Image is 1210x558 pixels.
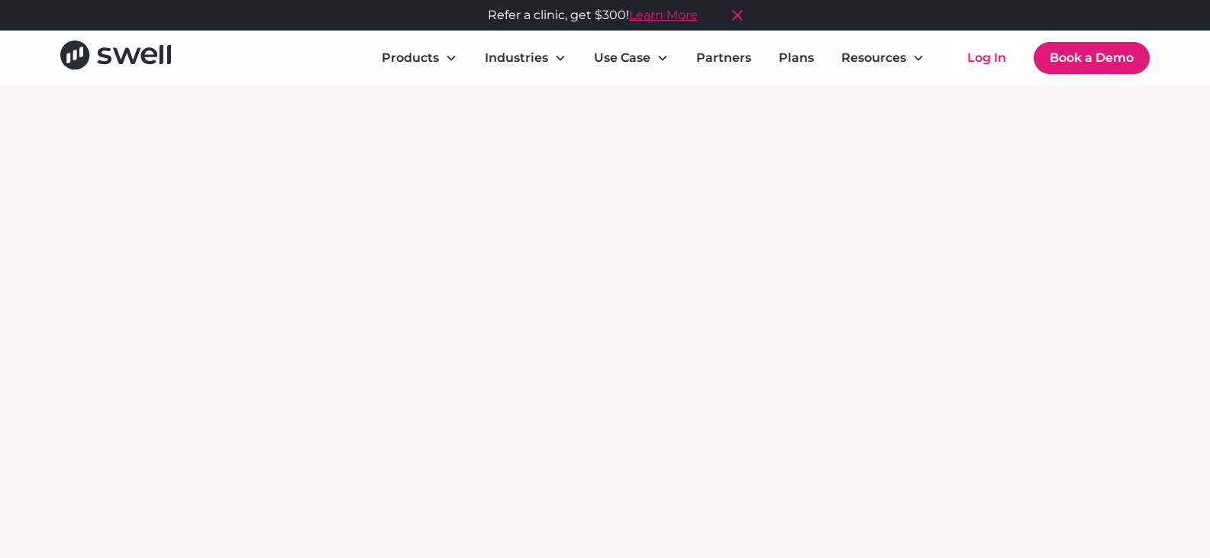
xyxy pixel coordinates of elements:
[1034,42,1150,74] a: Book a Demo
[382,49,439,67] div: Products
[485,49,548,67] div: Industries
[488,6,698,24] div: Refer a clinic, get $300!
[684,43,763,73] a: Partners
[841,49,906,67] div: Resources
[766,43,826,73] a: Plans
[594,49,650,67] div: Use Case
[952,43,1021,73] a: Log In
[629,8,698,22] a: Learn More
